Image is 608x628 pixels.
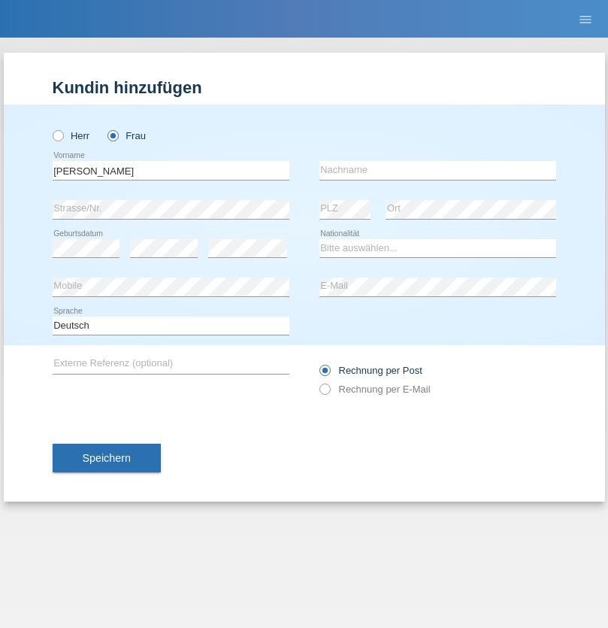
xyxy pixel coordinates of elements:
[107,130,117,140] input: Frau
[53,78,556,97] h1: Kundin hinzufügen
[53,444,161,472] button: Speichern
[53,130,90,141] label: Herr
[83,452,131,464] span: Speichern
[319,365,329,384] input: Rechnung per Post
[319,384,329,402] input: Rechnung per E-Mail
[570,14,600,23] a: menu
[53,130,62,140] input: Herr
[107,130,146,141] label: Frau
[319,365,422,376] label: Rechnung per Post
[319,384,431,395] label: Rechnung per E-Mail
[578,12,593,27] i: menu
